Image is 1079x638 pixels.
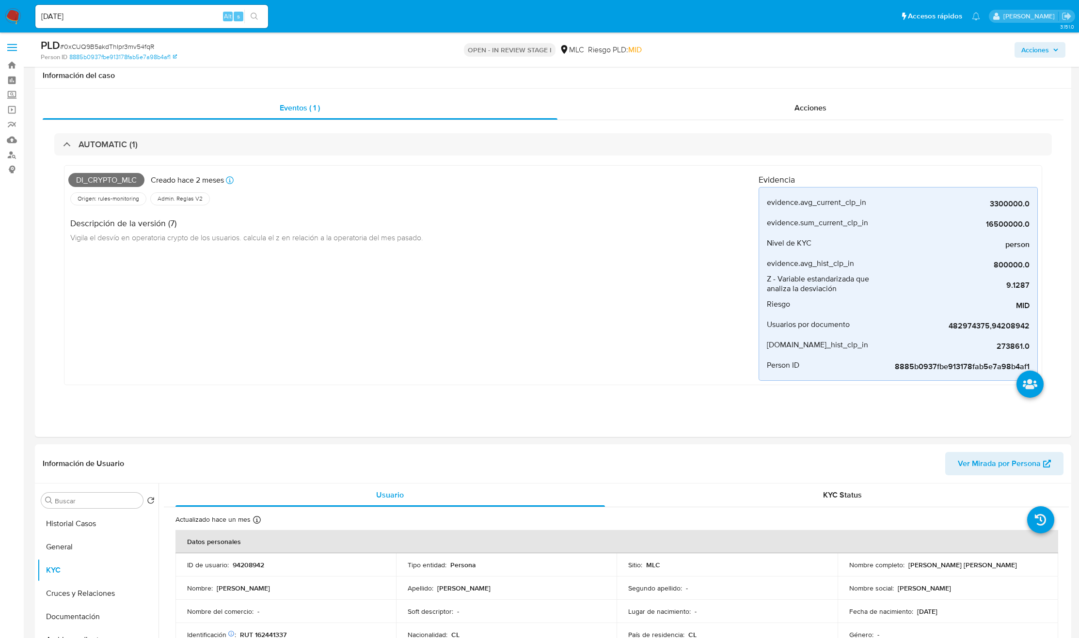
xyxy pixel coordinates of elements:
[794,102,826,113] span: Acciones
[767,340,868,350] span: [DOMAIN_NAME]_hist_clp_in
[43,459,124,468] h1: Información de Usuario
[187,560,229,569] p: ID de usuario :
[224,12,232,21] span: Alt
[151,175,224,186] p: Creado hace 2 meses
[69,53,177,62] a: 8885b0937fbe913178fab5e7a98b4af1
[464,43,555,57] p: OPEN - IN REVIEW STAGE I
[849,560,904,569] p: Nombre completo :
[628,44,642,55] span: MID
[43,71,1063,80] h1: Información del caso
[257,607,259,616] p: -
[849,584,894,592] p: Nombre social :
[408,560,446,569] p: Tipo entidad :
[686,584,688,592] p: -
[70,218,423,229] h4: Descripción de la versión (7)
[767,320,850,329] span: Usuarios por documento
[628,560,642,569] p: Sitio :
[908,560,1017,569] p: [PERSON_NAME] [PERSON_NAME]
[628,584,682,592] p: Segundo apellido :
[767,299,790,309] span: Riesgo
[450,560,476,569] p: Persona
[79,139,138,150] h3: AUTOMATIC (1)
[457,607,459,616] p: -
[823,489,862,500] span: KYC Status
[1003,12,1058,21] p: nicolas.luzardo@mercadolibre.com
[37,535,159,559] button: General
[408,607,453,616] p: Soft descriptor :
[767,360,799,370] span: Person ID
[244,10,264,23] button: search-icon
[898,584,951,592] p: [PERSON_NAME]
[908,11,962,21] span: Accesos rápidos
[37,512,159,535] button: Historial Casos
[695,607,697,616] p: -
[55,497,139,505] input: Buscar
[187,584,213,592] p: Nombre :
[767,238,811,248] span: Nivel de KYC
[280,102,320,113] span: Eventos ( 1 )
[884,260,1030,270] span: 800000.0
[646,560,660,569] p: MLC
[41,53,67,62] b: Person ID
[77,195,140,202] span: Origen: rules-monitoring
[437,584,491,592] p: [PERSON_NAME]
[54,133,1052,156] div: AUTOMATIC (1)
[45,497,53,504] button: Buscar
[408,584,433,592] p: Apellido :
[884,342,1030,351] span: 273861.0
[884,280,1030,290] span: 9.1287
[233,560,264,569] p: 94208942
[767,198,866,207] span: evidence.avg_current_clp_in
[759,174,1038,185] h4: Evidencia
[884,301,1030,311] span: MID
[849,607,913,616] p: Fecha de nacimiento :
[628,607,691,616] p: Lugar de nacimiento :
[37,559,159,582] button: KYC
[187,607,254,616] p: Nombre del comercio :
[60,42,154,51] span: # 0xCUQ9B5akdThIpr3mv54fqR
[175,530,1058,553] th: Datos personales
[917,607,937,616] p: [DATE]
[767,218,868,228] span: evidence.sum_current_clp_in
[767,259,854,268] span: evidence.avg_hist_clp_in
[884,240,1030,249] span: person
[1062,11,1072,21] a: Salir
[884,362,1030,372] span: 8885b0937fbe913178fab5e7a98b4af1
[1015,42,1065,58] button: Acciones
[1021,42,1049,58] span: Acciones
[175,515,251,524] p: Actualizado hace un mes
[958,452,1041,475] span: Ver Mirada por Persona
[972,12,980,20] a: Notificaciones
[37,582,159,605] button: Cruces y Relaciones
[68,173,144,187] span: Di_crypto_mlc
[945,452,1063,475] button: Ver Mirada por Persona
[237,12,240,21] span: s
[559,45,584,55] div: MLC
[376,489,404,500] span: Usuario
[884,199,1030,209] span: 3300000.0
[35,10,268,23] input: Buscar usuario o caso...
[217,584,270,592] p: [PERSON_NAME]
[884,321,1030,331] span: 482974375,94208942
[157,195,204,202] span: Admin. Reglas V2
[37,605,159,628] button: Documentación
[41,37,60,53] b: PLD
[70,232,423,243] span: Vigila el desvío en operatoria crypto de los usuarios. calcula el z en relación a la operatoria d...
[884,219,1030,229] span: 16500000.0
[147,497,155,507] button: Volver al orden por defecto
[588,45,642,55] span: Riesgo PLD:
[767,274,884,294] span: Z - Variable estandarizada que analiza la desviación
